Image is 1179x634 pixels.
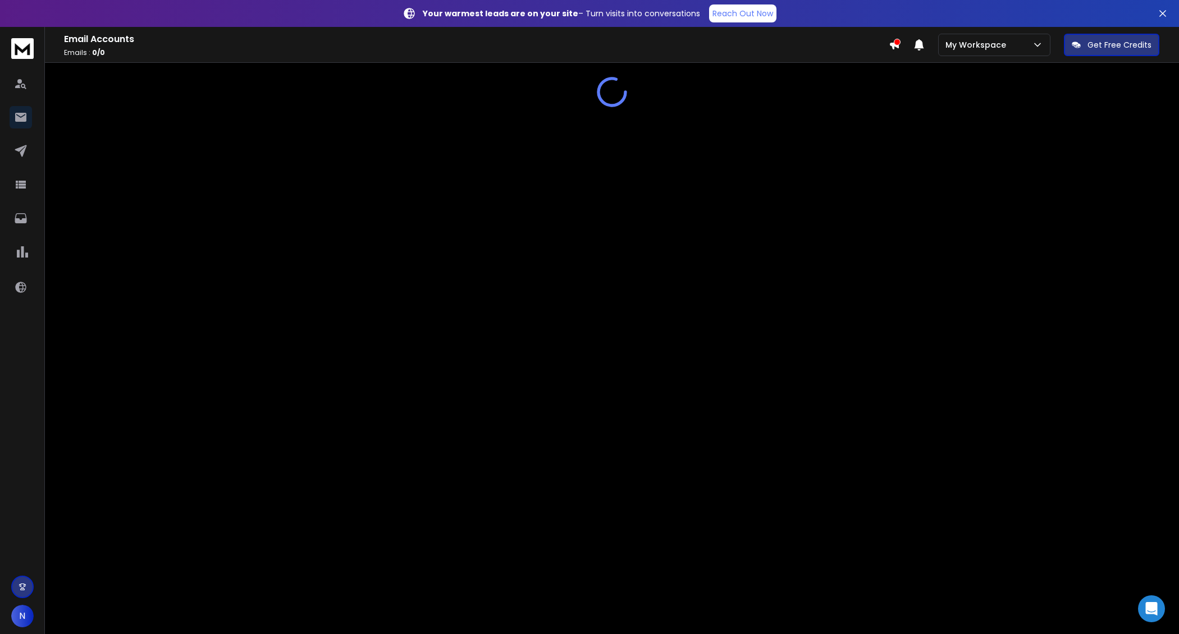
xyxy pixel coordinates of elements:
strong: Your warmest leads are on your site [423,8,578,19]
button: N [11,605,34,627]
p: Emails : [64,48,889,57]
p: My Workspace [945,39,1011,50]
a: Reach Out Now [709,4,776,22]
p: Reach Out Now [712,8,773,19]
button: Get Free Credits [1064,34,1159,56]
img: logo [11,38,34,59]
p: – Turn visits into conversations [423,8,700,19]
span: 0 / 0 [92,48,105,57]
p: Get Free Credits [1087,39,1151,50]
div: Open Intercom Messenger [1138,595,1165,622]
h1: Email Accounts [64,33,889,46]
